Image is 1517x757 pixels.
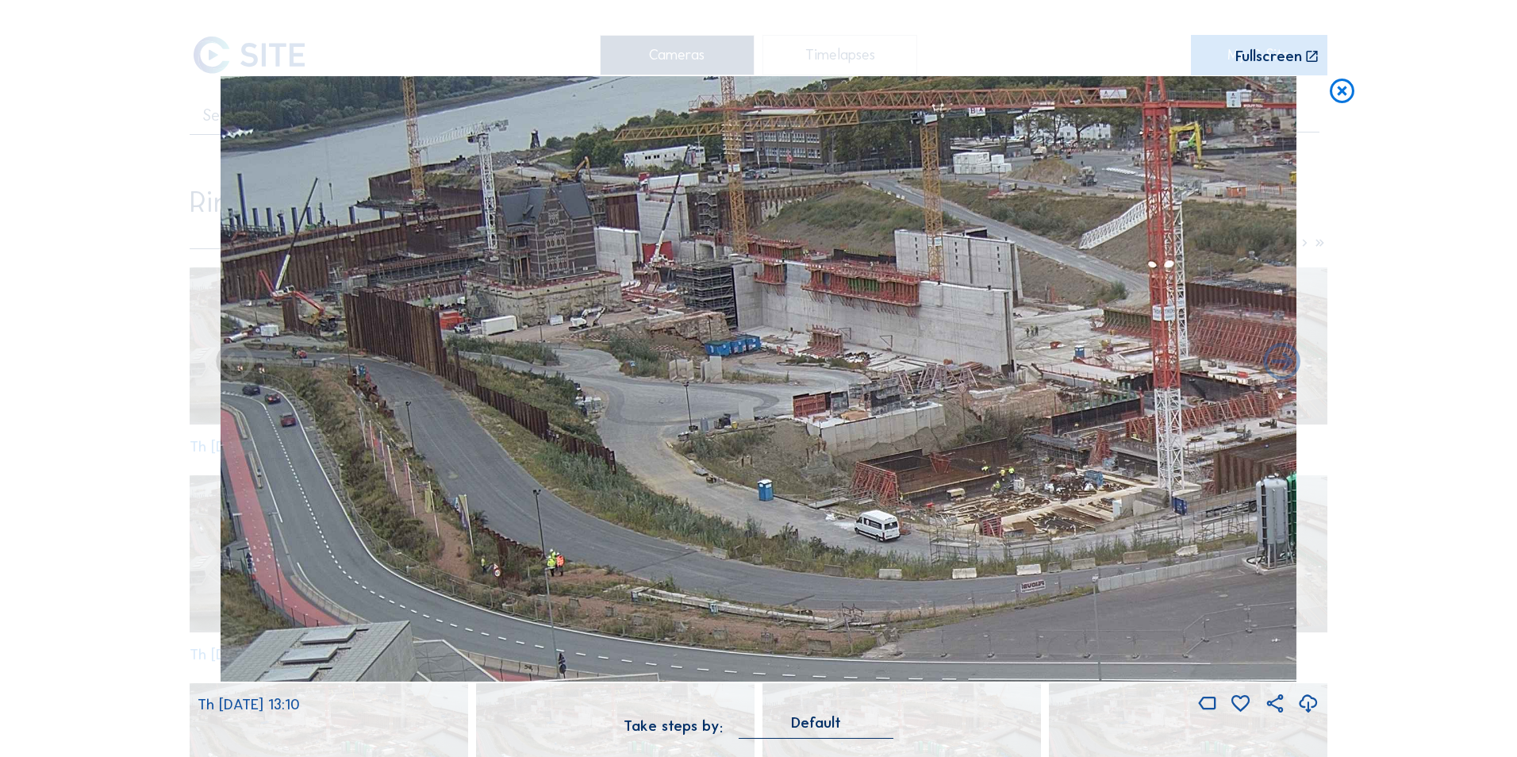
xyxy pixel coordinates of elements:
[739,716,893,738] div: Default
[213,341,257,386] i: Forward
[1260,341,1304,386] i: Back
[221,76,1297,682] img: Image
[198,695,300,713] span: Th [DATE] 13:10
[624,719,723,734] div: Take steps by:
[791,716,841,730] div: Default
[1235,49,1302,65] div: Fullscreen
